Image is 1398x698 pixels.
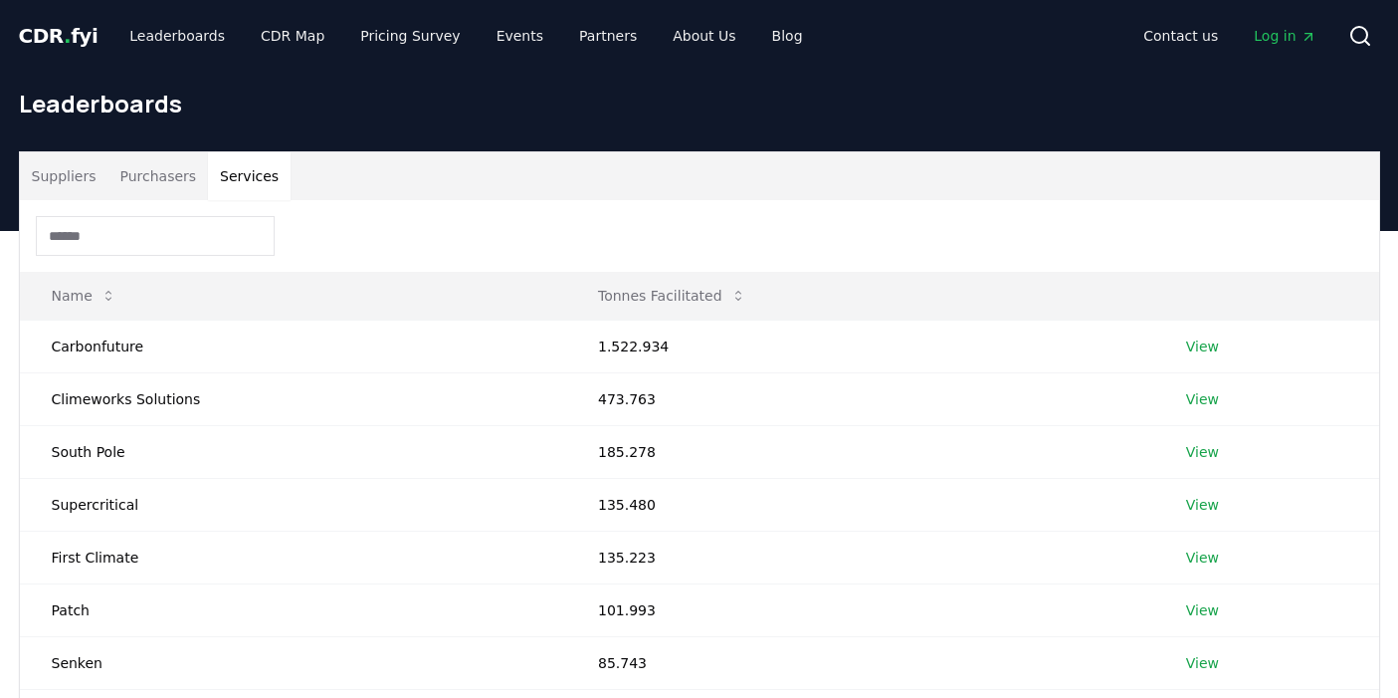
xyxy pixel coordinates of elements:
a: Partners [563,18,653,54]
td: Climeworks Solutions [20,372,566,425]
a: View [1186,653,1219,673]
td: 473.763 [566,372,1154,425]
td: Supercritical [20,478,566,531]
a: View [1186,389,1219,409]
td: 1.522.934 [566,320,1154,372]
a: View [1186,337,1219,356]
a: Log in [1238,18,1331,54]
td: 85.743 [566,636,1154,689]
a: About Us [657,18,751,54]
td: Patch [20,583,566,636]
td: 185.278 [566,425,1154,478]
td: 101.993 [566,583,1154,636]
button: Name [36,276,132,316]
a: View [1186,442,1219,462]
button: Tonnes Facilitated [582,276,762,316]
span: CDR fyi [19,24,99,48]
a: Events [481,18,559,54]
nav: Main [113,18,818,54]
a: Blog [756,18,819,54]
a: Contact us [1127,18,1234,54]
button: Purchasers [107,152,208,200]
a: CDR Map [245,18,340,54]
span: Log in [1254,26,1315,46]
td: First Climate [20,531,566,583]
a: View [1186,548,1219,568]
a: CDR.fyi [19,22,99,50]
button: Suppliers [20,152,108,200]
span: . [64,24,71,48]
td: South Pole [20,425,566,478]
nav: Main [1127,18,1331,54]
a: Pricing Survey [344,18,476,54]
a: View [1186,495,1219,515]
td: Senken [20,636,566,689]
a: View [1186,600,1219,620]
td: 135.223 [566,531,1154,583]
button: Services [208,152,291,200]
td: Carbonfuture [20,320,566,372]
td: 135.480 [566,478,1154,531]
a: Leaderboards [113,18,241,54]
h1: Leaderboards [19,88,1380,119]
